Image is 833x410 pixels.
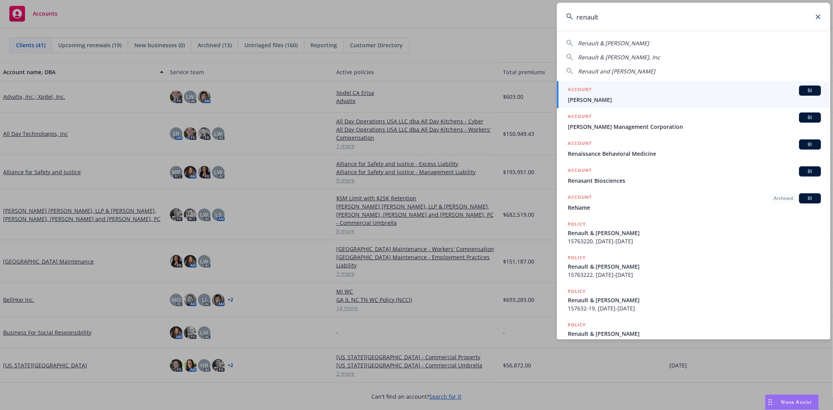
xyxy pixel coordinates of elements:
[557,3,830,31] input: Search...
[568,112,592,122] h5: ACCOUNT
[568,166,592,176] h5: ACCOUNT
[568,86,592,95] h5: ACCOUNT
[557,283,830,317] a: POLICYRenault & [PERSON_NAME]157632-19, [DATE]-[DATE]
[568,193,592,203] h5: ACCOUNT
[557,162,830,189] a: ACCOUNTBIRenasant Biosciences
[568,338,821,346] span: 15763221, [DATE]-[DATE]
[765,395,775,410] div: Drag to move
[802,195,818,202] span: BI
[568,229,821,237] span: Renault & [PERSON_NAME]
[557,189,830,216] a: ACCOUNTArchivedBIReName
[568,96,821,104] span: [PERSON_NAME]
[568,304,821,312] span: 157632-19, [DATE]-[DATE]
[568,254,586,262] h5: POLICY
[774,195,793,202] span: Archived
[568,287,586,295] h5: POLICY
[802,114,818,121] span: BI
[578,53,660,61] span: Renault & [PERSON_NAME], Inc
[568,139,592,149] h5: ACCOUNT
[568,203,821,212] span: ReName
[765,394,819,410] button: Nova Assist
[802,87,818,94] span: BI
[568,220,586,228] h5: POLICY
[802,141,818,148] span: BI
[781,399,812,405] span: Nova Assist
[557,81,830,108] a: ACCOUNTBI[PERSON_NAME]
[568,176,821,185] span: Renasant Biosciences
[557,250,830,283] a: POLICYRenault & [PERSON_NAME]15763222, [DATE]-[DATE]
[557,317,830,350] a: POLICYRenault & [PERSON_NAME]15763221, [DATE]-[DATE]
[568,271,821,279] span: 15763222, [DATE]-[DATE]
[557,216,830,250] a: POLICYRenault & [PERSON_NAME]15763220, [DATE]-[DATE]
[568,321,586,329] h5: POLICY
[578,68,655,75] span: Renault and [PERSON_NAME]
[568,330,821,338] span: Renault & [PERSON_NAME]
[568,237,821,245] span: 15763220, [DATE]-[DATE]
[568,123,821,131] span: [PERSON_NAME] Management Corporation
[568,296,821,304] span: Renault & [PERSON_NAME]
[802,168,818,175] span: BI
[557,135,830,162] a: ACCOUNTBIRenaissance Behavioral Medicine
[568,262,821,271] span: Renault & [PERSON_NAME]
[557,108,830,135] a: ACCOUNTBI[PERSON_NAME] Management Corporation
[578,39,649,47] span: Renault & [PERSON_NAME]
[568,150,821,158] span: Renaissance Behavioral Medicine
